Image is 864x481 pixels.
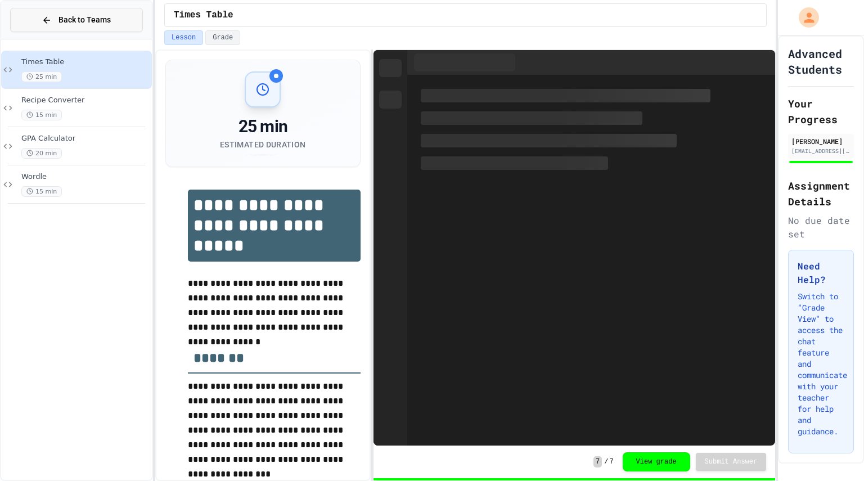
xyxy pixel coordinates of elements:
[696,453,767,471] button: Submit Answer
[609,457,613,466] span: 7
[205,30,240,45] button: Grade
[593,456,602,467] span: 7
[798,291,844,437] p: Switch to "Grade View" to access the chat feature and communicate with your teacher for help and ...
[21,134,150,143] span: GPA Calculator
[705,457,758,466] span: Submit Answer
[623,452,690,471] button: View grade
[21,172,150,182] span: Wordle
[788,178,854,209] h2: Assignment Details
[791,147,850,155] div: [EMAIL_ADDRESS][DOMAIN_NAME]
[220,116,305,137] div: 25 min
[788,214,854,241] div: No due date set
[164,30,203,45] button: Lesson
[791,136,850,146] div: [PERSON_NAME]
[604,457,608,466] span: /
[21,71,62,82] span: 25 min
[10,8,143,32] button: Back to Teams
[21,148,62,159] span: 20 min
[220,139,305,150] div: Estimated Duration
[21,110,62,120] span: 15 min
[787,5,822,30] div: My Account
[174,8,233,22] span: Times Table
[788,96,854,127] h2: Your Progress
[58,14,111,26] span: Back to Teams
[798,259,844,286] h3: Need Help?
[788,46,854,77] h1: Advanced Students
[21,186,62,197] span: 15 min
[21,96,150,105] span: Recipe Converter
[21,57,150,67] span: Times Table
